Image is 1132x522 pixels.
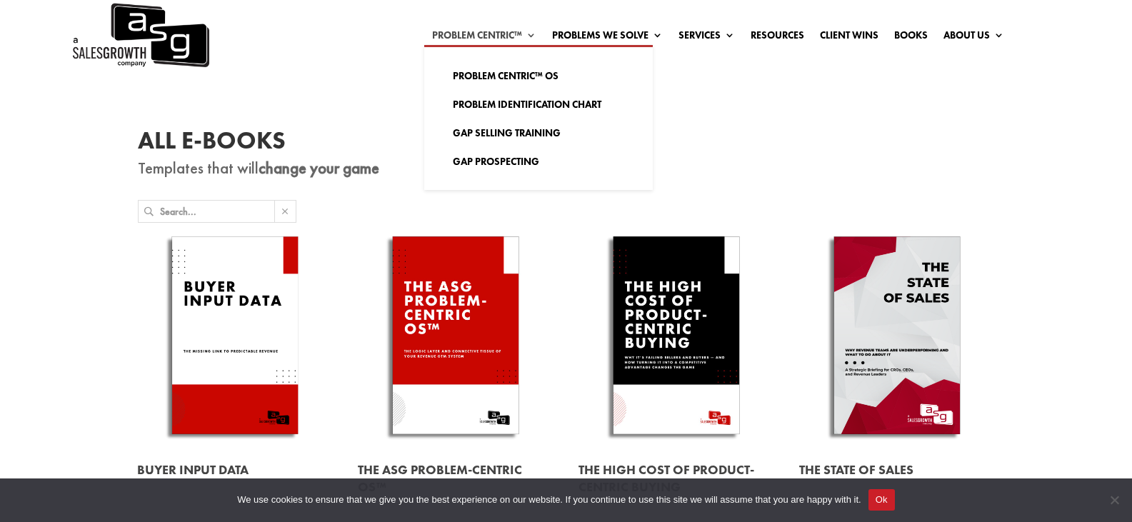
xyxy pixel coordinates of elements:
button: Ok [868,489,895,511]
a: Problem Centric™ [432,30,536,46]
a: Problems We Solve [552,30,663,46]
h1: All E-Books [138,129,995,160]
span: No [1107,493,1121,507]
a: Gap Prospecting [439,147,638,176]
a: Books [894,30,928,46]
a: Problem Identification Chart [439,90,638,119]
a: Client Wins [820,30,878,46]
a: Services [678,30,735,46]
strong: change your game [259,157,379,179]
a: Problem Centric™ OS [439,61,638,90]
input: Search... [160,201,274,222]
a: Gap Selling Training [439,119,638,147]
span: We use cookies to ensure that we give you the best experience on our website. If you continue to ... [237,493,861,507]
a: About Us [943,30,1004,46]
p: Templates that will [138,160,995,177]
a: Resources [751,30,804,46]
